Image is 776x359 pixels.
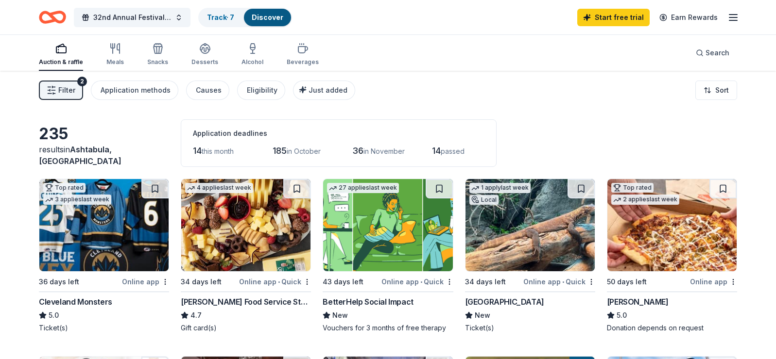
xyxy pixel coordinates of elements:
[287,147,321,155] span: in October
[323,179,452,271] img: Image for BetterHelp Social Impact
[39,81,83,100] button: Filter2
[39,124,169,144] div: 235
[91,81,178,100] button: Application methods
[186,81,229,100] button: Causes
[147,39,168,71] button: Snacks
[207,13,234,21] a: Track· 7
[278,278,280,286] span: •
[611,195,679,205] div: 2 applies last week
[241,58,263,66] div: Alcohol
[715,84,729,96] span: Sort
[523,276,595,288] div: Online app Quick
[475,310,490,321] span: New
[181,179,310,271] img: Image for Gordon Food Service Store
[43,183,86,193] div: Top rated
[432,146,441,156] span: 14
[241,39,263,71] button: Alcohol
[465,179,595,333] a: Image for Cincinnati Zoo & Botanical Garden1 applylast weekLocal34 days leftOnline app•Quick[GEOG...
[77,77,87,86] div: 2
[252,13,283,21] a: Discover
[39,296,112,308] div: Cleveland Monsters
[74,8,190,27] button: 32nd Annual Festival of Trees
[352,146,363,156] span: 36
[39,39,83,71] button: Auction & raffle
[690,276,737,288] div: Online app
[193,146,202,156] span: 14
[617,310,627,321] span: 5.0
[381,276,453,288] div: Online app Quick
[247,84,277,96] div: Eligibility
[190,310,202,321] span: 4.7
[441,147,465,155] span: passed
[196,84,222,96] div: Causes
[191,39,218,71] button: Desserts
[611,183,654,193] div: Top rated
[39,323,169,333] div: Ticket(s)
[181,179,311,333] a: Image for Gordon Food Service Store4 applieslast week34 days leftOnline app•Quick[PERSON_NAME] Fo...
[39,179,169,333] a: Image for Cleveland MonstersTop rated3 applieslast week36 days leftOnline appCleveland Monsters5....
[465,276,506,288] div: 34 days left
[332,310,348,321] span: New
[327,183,399,193] div: 27 applies last week
[39,276,79,288] div: 36 days left
[39,6,66,29] a: Home
[420,278,422,286] span: •
[293,81,355,100] button: Just added
[287,58,319,66] div: Beverages
[93,12,171,23] span: 32nd Annual Festival of Trees
[181,296,311,308] div: [PERSON_NAME] Food Service Store
[58,84,75,96] span: Filter
[323,276,363,288] div: 43 days left
[106,39,124,71] button: Meals
[695,81,737,100] button: Sort
[39,144,169,167] div: results
[562,278,564,286] span: •
[49,310,59,321] span: 5.0
[607,276,647,288] div: 50 days left
[101,84,171,96] div: Application methods
[466,179,595,271] img: Image for Cincinnati Zoo & Botanical Garden
[185,183,253,193] div: 4 applies last week
[39,58,83,66] div: Auction & raffle
[147,58,168,66] div: Snacks
[323,296,413,308] div: BetterHelp Social Impact
[198,8,292,27] button: Track· 7Discover
[39,179,169,271] img: Image for Cleveland Monsters
[607,323,737,333] div: Donation depends on request
[688,43,737,63] button: Search
[239,276,311,288] div: Online app Quick
[39,145,121,166] span: in
[465,323,595,333] div: Ticket(s)
[465,296,544,308] div: [GEOGRAPHIC_DATA]
[654,9,724,26] a: Earn Rewards
[181,323,311,333] div: Gift card(s)
[287,39,319,71] button: Beverages
[607,179,737,271] img: Image for Casey's
[309,86,347,94] span: Just added
[323,323,453,333] div: Vouchers for 3 months of free therapy
[122,276,169,288] div: Online app
[191,58,218,66] div: Desserts
[323,179,453,333] a: Image for BetterHelp Social Impact27 applieslast week43 days leftOnline app•QuickBetterHelp Socia...
[43,195,111,205] div: 3 applies last week
[193,128,484,139] div: Application deadlines
[607,179,737,333] a: Image for Casey'sTop rated2 applieslast week50 days leftOnline app[PERSON_NAME]5.0Donation depend...
[237,81,285,100] button: Eligibility
[202,147,234,155] span: this month
[607,296,669,308] div: [PERSON_NAME]
[577,9,650,26] a: Start free trial
[181,276,222,288] div: 34 days left
[39,145,121,166] span: Ashtabula, [GEOGRAPHIC_DATA]
[469,183,531,193] div: 1 apply last week
[363,147,405,155] span: in November
[106,58,124,66] div: Meals
[469,195,499,205] div: Local
[706,47,729,59] span: Search
[273,146,287,156] span: 185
